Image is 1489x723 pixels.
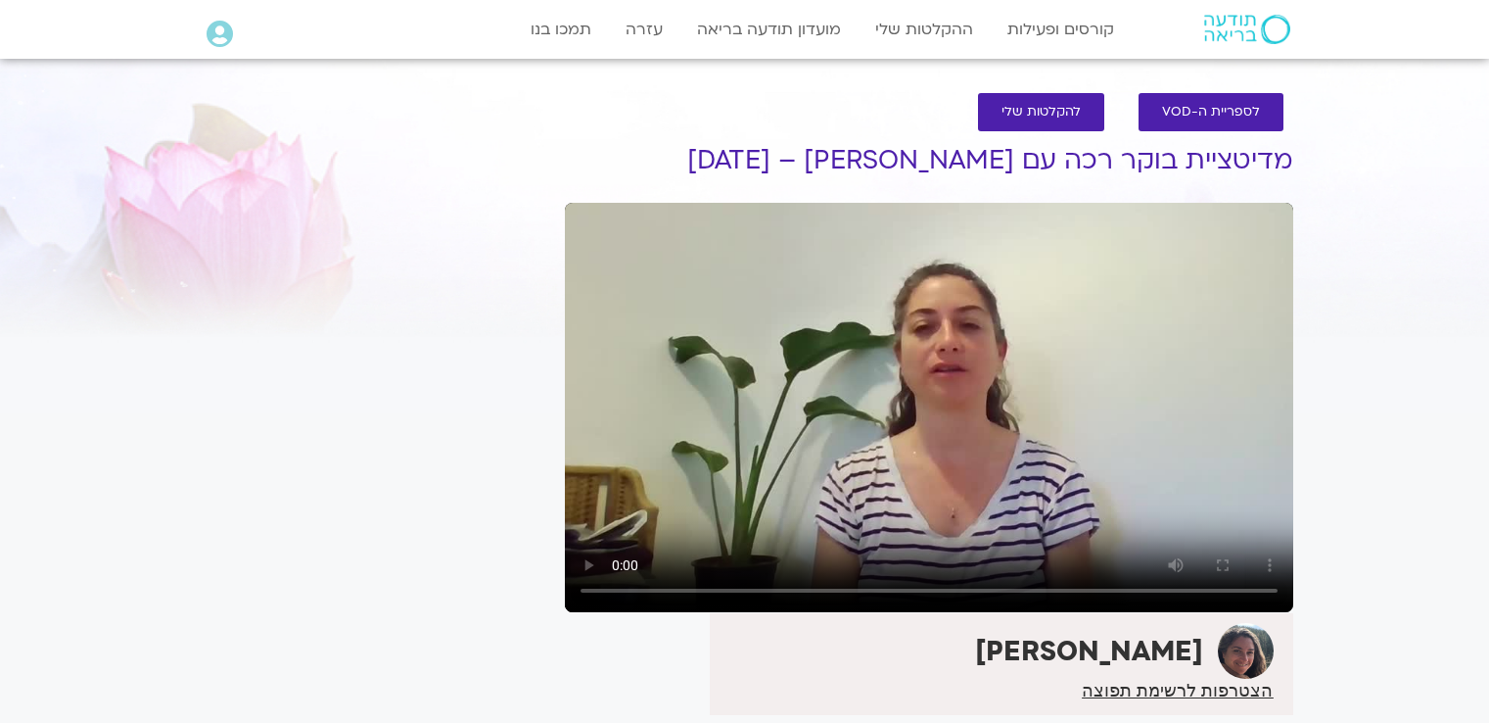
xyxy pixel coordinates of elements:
a: ההקלטות שלי [865,11,983,48]
img: קרן גל [1218,623,1274,679]
a: לספריית ה-VOD [1139,93,1283,131]
h1: מדיטציית בוקר רכה עם [PERSON_NAME] – [DATE] [565,146,1293,175]
img: תודעה בריאה [1204,15,1290,44]
strong: [PERSON_NAME] [975,633,1203,670]
a: להקלטות שלי [978,93,1104,131]
span: להקלטות שלי [1001,105,1081,120]
span: לספריית ה-VOD [1162,105,1260,120]
a: עזרה [616,11,673,48]
a: הצטרפות לרשימת תפוצה [1082,682,1273,699]
a: תמכו בנו [521,11,601,48]
a: קורסים ופעילות [998,11,1124,48]
a: מועדון תודעה בריאה [687,11,851,48]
